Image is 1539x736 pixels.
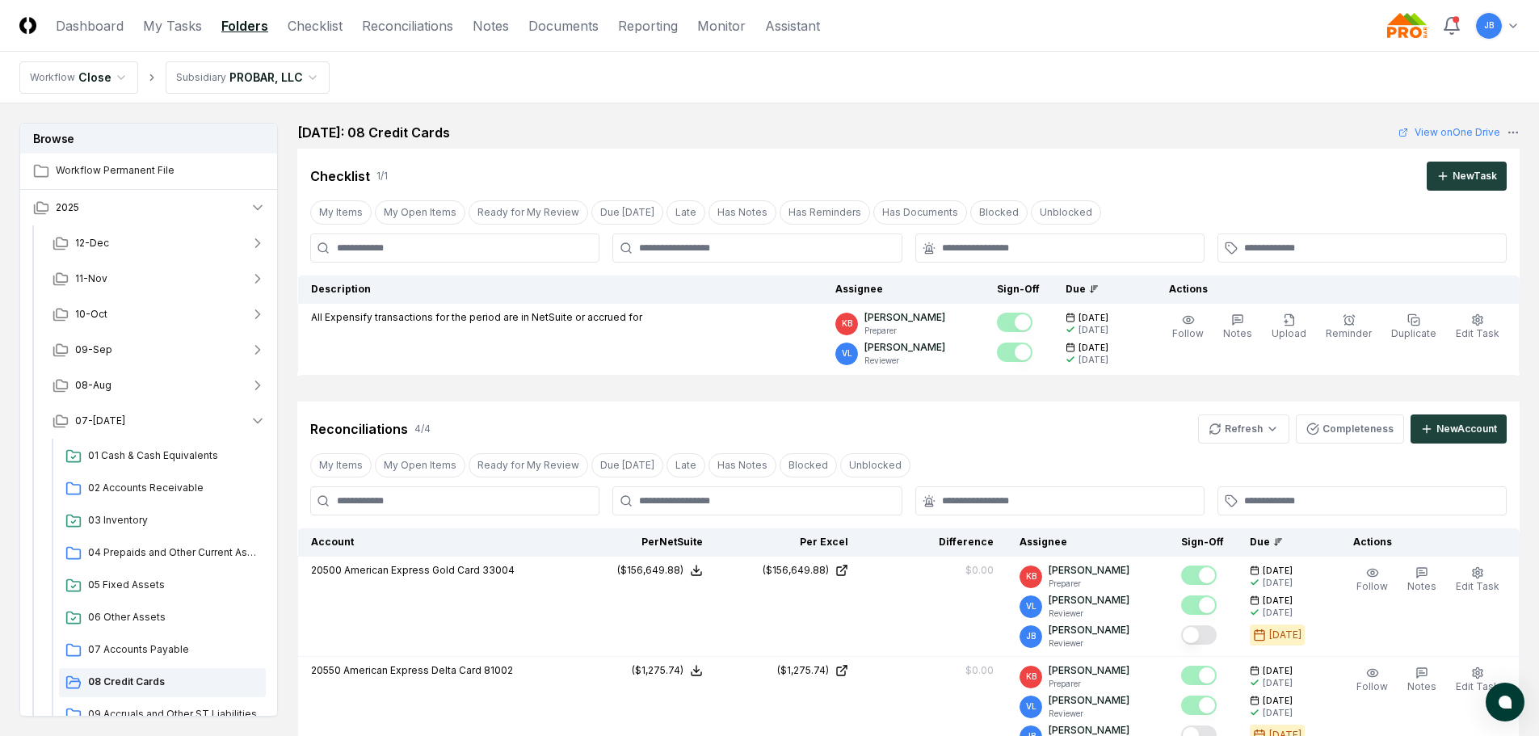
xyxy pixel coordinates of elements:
span: 20500 [311,564,342,576]
nav: breadcrumb [19,61,330,94]
th: Sign-Off [984,275,1053,304]
button: Mark complete [1181,696,1217,715]
th: Sign-Off [1168,528,1237,557]
button: JB [1474,11,1503,40]
button: 08-Aug [40,368,279,403]
span: JB [1026,630,1036,642]
button: My Open Items [375,453,465,477]
span: 09 Accruals and Other ST Liabilities [88,707,259,721]
a: 07 Accounts Payable [59,636,266,665]
button: NewAccount [1411,414,1507,444]
p: [PERSON_NAME] [1049,593,1129,608]
img: Logo [19,17,36,34]
div: $0.00 [965,563,994,578]
span: [DATE] [1079,312,1108,324]
span: 04 Prepaids and Other Current Assets [88,545,259,560]
a: 04 Prepaids and Other Current Assets [59,539,266,568]
div: 4 / 4 [414,422,431,436]
button: Edit Task [1453,663,1503,697]
button: 11-Nov [40,261,279,297]
span: VL [1026,600,1037,612]
div: Workflow [30,70,75,85]
button: Follow [1353,663,1391,697]
span: KB [842,318,852,330]
span: VL [842,347,852,360]
div: [DATE] [1263,577,1293,589]
a: Reconciliations [362,16,453,36]
p: Reviewer [1049,637,1129,650]
a: Dashboard [56,16,124,36]
span: Edit Task [1456,327,1499,339]
button: 12-Dec [40,225,279,261]
div: New Task [1453,169,1497,183]
span: Notes [1223,327,1252,339]
p: [PERSON_NAME] [1049,693,1129,708]
a: ($156,649.88) [729,563,848,578]
th: Difference [861,528,1007,557]
button: Refresh [1198,414,1289,444]
p: Preparer [1049,678,1129,690]
span: 05 Fixed Assets [88,578,259,592]
button: 10-Oct [40,297,279,332]
a: 01 Cash & Cash Equivalents [59,442,266,471]
button: Notes [1220,310,1255,344]
span: [DATE] [1263,695,1293,707]
button: Late [666,200,705,225]
span: [DATE] [1263,665,1293,677]
a: Documents [528,16,599,36]
button: Notes [1404,563,1440,597]
span: Follow [1356,580,1388,592]
p: [PERSON_NAME] [864,310,945,325]
span: 10-Oct [75,307,107,322]
div: [DATE] [1269,628,1301,642]
span: Duplicate [1391,327,1436,339]
p: Reviewer [1049,608,1129,620]
button: My Items [310,453,372,477]
a: Checklist [288,16,343,36]
p: Reviewer [864,355,945,367]
span: 11-Nov [75,271,107,286]
span: [DATE] [1263,595,1293,607]
button: Has Reminders [780,200,870,225]
button: Late [666,453,705,477]
button: Completeness [1296,414,1404,444]
div: Account [311,535,558,549]
button: My Items [310,200,372,225]
div: ($156,649.88) [617,563,683,578]
div: ($1,275.74) [632,663,683,678]
a: 02 Accounts Receivable [59,474,266,503]
span: Follow [1356,680,1388,692]
button: Mark complete [997,343,1032,362]
a: My Tasks [143,16,202,36]
a: Folders [221,16,268,36]
span: KB [1026,570,1037,582]
button: Unblocked [840,453,910,477]
button: Mark complete [997,313,1032,332]
span: [DATE] [1263,565,1293,577]
button: Mark complete [1181,625,1217,645]
button: Due Today [591,453,663,477]
a: 05 Fixed Assets [59,571,266,600]
span: 09-Sep [75,343,112,357]
button: ($156,649.88) [617,563,703,578]
p: Preparer [864,325,945,337]
div: [DATE] [1079,324,1108,336]
span: American Express Delta Card 81002 [343,664,513,676]
p: [PERSON_NAME] [1049,663,1129,678]
button: Blocked [780,453,837,477]
p: [PERSON_NAME] [864,340,945,355]
div: Checklist [310,166,370,186]
div: [DATE] [1263,707,1293,719]
a: Reporting [618,16,678,36]
button: Has Notes [709,200,776,225]
a: Workflow Permanent File [20,154,279,189]
button: Duplicate [1388,310,1440,344]
div: Subsidiary [176,70,226,85]
a: 09 Accruals and Other ST Liabilities [59,700,266,730]
button: Edit Task [1453,563,1503,597]
a: Assistant [765,16,820,36]
div: Due [1066,282,1130,297]
span: Follow [1172,327,1204,339]
span: 2025 [56,200,79,215]
img: Probar logo [1387,13,1429,39]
